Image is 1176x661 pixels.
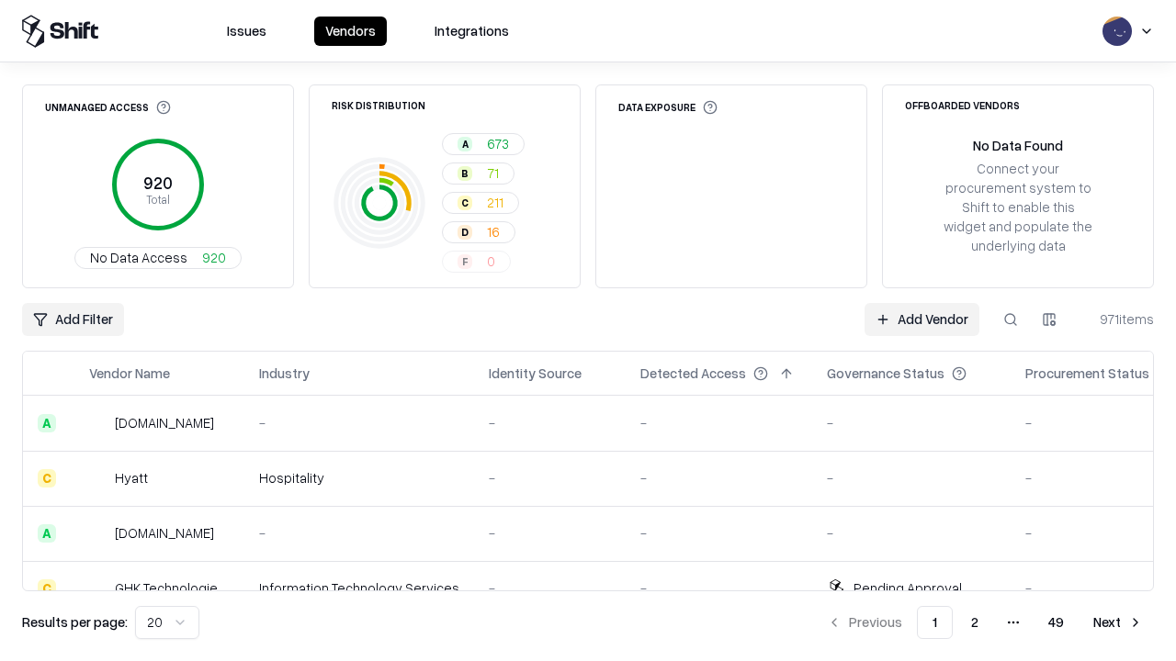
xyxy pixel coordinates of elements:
div: Information Technology Services [259,578,459,598]
img: GHK Technologies Inc. [89,579,107,598]
div: 971 items [1080,309,1154,329]
div: GHK Technologies Inc. [115,578,230,598]
button: D16 [442,221,515,243]
img: intrado.com [89,414,107,432]
div: Offboarded Vendors [905,100,1020,110]
span: 673 [487,134,509,153]
div: - [640,468,797,487]
button: A673 [442,133,525,155]
div: - [640,413,797,432]
div: A [38,414,56,432]
div: C [38,579,56,598]
div: A [458,137,472,151]
div: - [489,468,611,487]
div: - [640,578,797,598]
button: Issues [216,17,277,46]
div: - [259,523,459,543]
div: Risk Distribution [332,100,425,110]
div: B [458,166,472,181]
a: Add Vendor [865,303,979,336]
div: Industry [259,364,310,383]
button: Integrations [424,17,520,46]
div: No Data Found [973,136,1063,155]
button: Vendors [314,17,387,46]
div: C [458,196,472,210]
div: A [38,524,56,543]
div: Hospitality [259,468,459,487]
nav: pagination [816,606,1154,639]
div: Unmanaged Access [45,100,171,115]
button: Next [1082,606,1154,639]
button: No Data Access920 [74,247,242,269]
div: - [640,523,797,543]
span: 920 [202,248,226,267]
span: No Data Access [90,248,187,267]
tspan: Total [146,192,170,207]
div: [DOMAIN_NAME] [115,413,214,432]
div: Identity Source [489,364,582,383]
button: C211 [442,192,519,214]
div: Connect your procurement system to Shift to enable this widget and populate the underlying data [942,159,1094,256]
button: B71 [442,162,514,185]
tspan: 920 [143,173,173,193]
div: - [489,413,611,432]
div: D [458,225,472,240]
span: 16 [487,222,500,241]
div: Governance Status [827,364,944,383]
button: 2 [956,606,993,639]
button: 49 [1034,606,1079,639]
div: - [827,468,996,487]
div: - [489,523,611,543]
button: Add Filter [22,303,124,336]
div: Vendor Name [89,364,170,383]
div: C [38,469,56,487]
span: 71 [487,163,499,183]
img: Hyatt [89,469,107,487]
div: Pending Approval [854,578,962,598]
div: Detected Access [640,364,746,383]
div: - [259,413,459,432]
div: [DOMAIN_NAME] [115,523,214,543]
div: Data Exposure [618,100,718,115]
div: Hyatt [115,468,148,487]
div: - [489,578,611,598]
div: Procurement Status [1025,364,1149,383]
span: 211 [487,193,503,212]
p: Results per page: [22,612,128,632]
img: primesec.co.il [89,524,107,543]
div: - [827,413,996,432]
button: 1 [917,606,953,639]
div: - [827,523,996,543]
